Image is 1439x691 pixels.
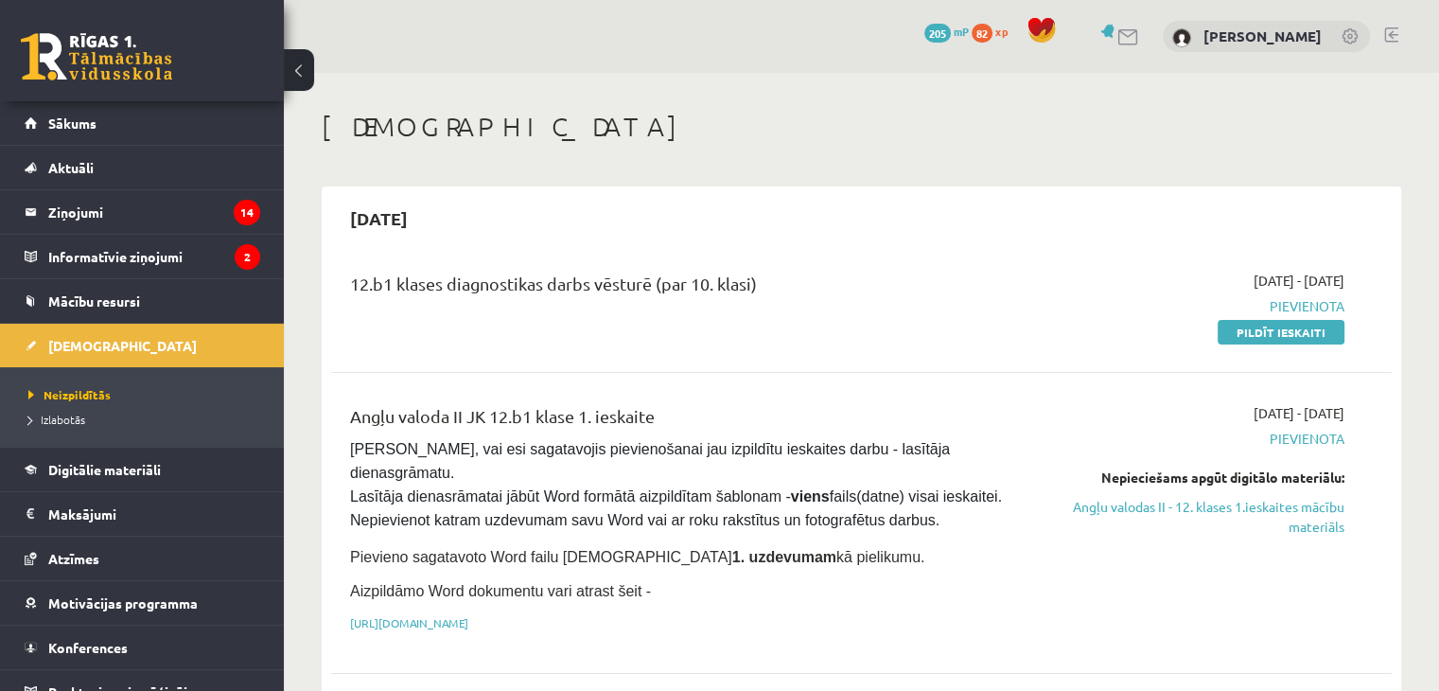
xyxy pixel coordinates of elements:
span: Mācību resursi [48,292,140,310]
a: 82 xp [972,24,1017,39]
span: Aktuāli [48,159,94,176]
span: Pievienota [1032,429,1344,449]
span: mP [954,24,969,39]
h1: [DEMOGRAPHIC_DATA] [322,111,1401,143]
span: Pievienota [1032,296,1344,316]
span: 205 [924,24,951,43]
span: Digitālie materiāli [48,461,161,478]
legend: Informatīvie ziņojumi [48,235,260,278]
span: Neizpildītās [28,387,111,402]
legend: Ziņojumi [48,190,260,234]
a: Sākums [25,101,260,145]
a: Rīgas 1. Tālmācības vidusskola [21,33,172,80]
span: Motivācijas programma [48,594,198,611]
a: Ziņojumi14 [25,190,260,234]
a: Informatīvie ziņojumi2 [25,235,260,278]
a: Digitālie materiāli [25,448,260,491]
span: 82 [972,24,992,43]
strong: viens [791,488,830,505]
a: Mācību resursi [25,279,260,323]
i: 14 [234,200,260,225]
div: Angļu valoda II JK 12.b1 klase 1. ieskaite [350,403,1004,438]
strong: 1. uzdevumam [732,549,836,565]
a: Aktuāli [25,146,260,189]
span: [DATE] - [DATE] [1254,271,1344,291]
a: Angļu valodas II - 12. klases 1.ieskaites mācību materiāls [1032,497,1344,537]
a: Neizpildītās [28,386,265,403]
a: Izlabotās [28,411,265,428]
div: Nepieciešams apgūt digitālo materiālu: [1032,468,1344,487]
a: 205 mP [924,24,969,39]
a: [URL][DOMAIN_NAME] [350,615,468,630]
a: Motivācijas programma [25,581,260,625]
img: Anna Gulbe [1172,28,1191,47]
a: Konferences [25,626,260,669]
span: [PERSON_NAME], vai esi sagatavojis pievienošanai jau izpildītu ieskaites darbu - lasītāja dienasg... [350,441,1006,528]
span: Konferences [48,639,128,656]
span: Atzīmes [48,550,99,567]
span: xp [995,24,1008,39]
i: 2 [235,244,260,270]
a: Atzīmes [25,537,260,580]
a: Maksājumi [25,492,260,536]
a: Pildīt ieskaiti [1218,320,1344,345]
span: Izlabotās [28,412,85,427]
span: Pievieno sagatavoto Word failu [DEMOGRAPHIC_DATA] kā pielikumu. [350,549,924,565]
span: [DEMOGRAPHIC_DATA] [48,337,197,354]
legend: Maksājumi [48,492,260,536]
span: [DATE] - [DATE] [1254,403,1344,423]
h2: [DATE] [331,196,427,240]
span: Sākums [48,115,97,132]
a: [DEMOGRAPHIC_DATA] [25,324,260,367]
span: Aizpildāmo Word dokumentu vari atrast šeit - [350,583,651,599]
div: 12.b1 klases diagnostikas darbs vēsturē (par 10. klasi) [350,271,1004,306]
a: [PERSON_NAME] [1203,27,1322,45]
